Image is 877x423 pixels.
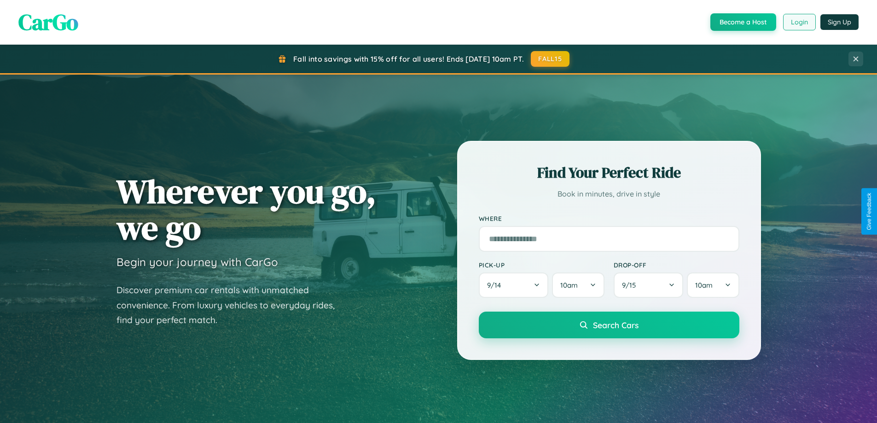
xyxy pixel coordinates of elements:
[622,281,640,290] span: 9 / 15
[710,13,776,31] button: Become a Host
[552,272,604,298] button: 10am
[479,162,739,183] h2: Find Your Perfect Ride
[487,281,505,290] span: 9 / 14
[479,187,739,201] p: Book in minutes, drive in style
[593,320,639,330] span: Search Cars
[687,272,739,298] button: 10am
[18,7,78,37] span: CarGo
[614,272,684,298] button: 9/15
[560,281,578,290] span: 10am
[116,173,376,246] h1: Wherever you go, we go
[293,54,524,64] span: Fall into savings with 15% off for all users! Ends [DATE] 10am PT.
[479,272,549,298] button: 9/14
[820,14,859,30] button: Sign Up
[695,281,713,290] span: 10am
[116,283,347,328] p: Discover premium car rentals with unmatched convenience. From luxury vehicles to everyday rides, ...
[479,214,739,222] label: Where
[866,193,872,230] div: Give Feedback
[479,261,604,269] label: Pick-up
[783,14,816,30] button: Login
[116,255,278,269] h3: Begin your journey with CarGo
[614,261,739,269] label: Drop-off
[479,312,739,338] button: Search Cars
[531,51,569,67] button: FALL15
